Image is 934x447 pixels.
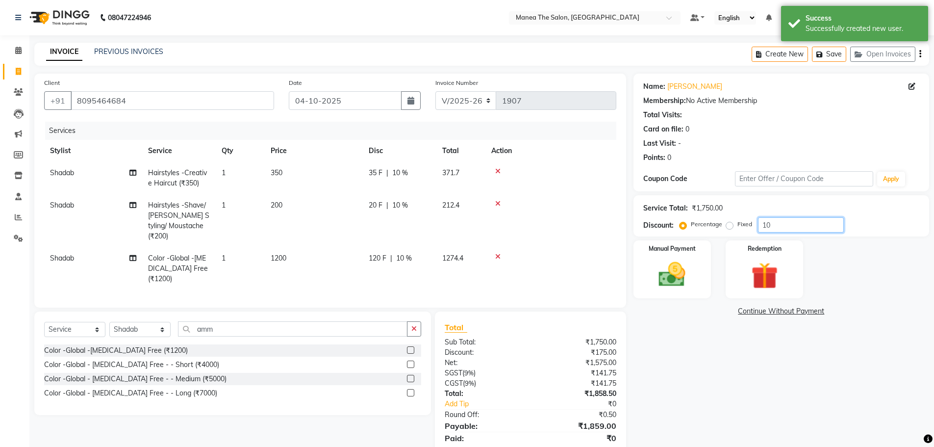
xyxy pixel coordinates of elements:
a: [PERSON_NAME] [667,81,722,92]
span: 10 % [392,200,408,210]
div: Services [45,122,624,140]
div: ₹0.50 [530,410,624,420]
span: 9% [464,369,474,377]
div: ₹0 [546,399,624,409]
div: ₹1,575.00 [530,358,624,368]
span: SGST [445,368,462,377]
div: 0 [685,124,689,134]
div: Color -Global - [MEDICAL_DATA] Free - - Short (₹4000) [44,360,219,370]
label: Fixed [737,220,752,229]
div: 0 [667,153,671,163]
input: Search or Scan [178,321,407,337]
a: INVOICE [46,43,82,61]
span: Hairstyles -Shave/ [PERSON_NAME] Styling/ Moustache (₹200) [148,201,209,240]
img: logo [25,4,92,31]
span: | [386,200,388,210]
div: Payable: [437,420,530,432]
div: No Active Membership [643,96,919,106]
span: 1 [222,168,226,177]
div: ₹175.00 [530,347,624,358]
div: Card on file: [643,124,683,134]
div: ₹1,750.00 [692,203,723,213]
span: 10 % [392,168,408,178]
th: Total [436,140,485,162]
label: Invoice Number [435,79,478,87]
span: 1274.4 [442,254,463,263]
th: Disc [363,140,436,162]
div: Last Visit: [643,138,676,149]
div: ₹141.75 [530,378,624,389]
div: ₹141.75 [530,368,624,378]
button: Save [812,47,846,62]
div: Discount: [437,347,530,358]
span: Total [445,322,467,333]
button: Open Invoices [850,47,915,62]
label: Date [289,79,302,87]
b: 08047224946 [108,4,151,31]
div: Color -Global -[MEDICAL_DATA] Free (₹1200) [44,345,188,356]
div: ( ) [437,368,530,378]
div: Coupon Code [643,174,735,184]
input: Enter Offer / Coupon Code [735,171,873,186]
span: 1 [222,254,226,263]
span: 9% [465,379,474,387]
span: | [386,168,388,178]
span: 371.7 [442,168,459,177]
div: Success [806,13,921,24]
label: Manual Payment [649,244,696,253]
a: Add Tip [437,399,546,409]
th: Service [142,140,216,162]
div: Net: [437,358,530,368]
th: Qty [216,140,265,162]
span: 120 F [369,253,386,263]
span: 35 F [369,168,382,178]
div: ₹1,859.00 [530,420,624,432]
span: Shadab [50,201,74,210]
div: Service Total: [643,203,688,213]
div: Membership: [643,96,686,106]
div: Round Off: [437,410,530,420]
span: 212.4 [442,201,459,210]
div: ₹0 [530,432,624,444]
span: 1 [222,201,226,210]
div: Points: [643,153,665,163]
div: - [678,138,681,149]
span: 10 % [396,253,412,263]
label: Percentage [691,220,722,229]
div: Name: [643,81,665,92]
div: Successfully created new user. [806,24,921,34]
div: Paid: [437,432,530,444]
input: Search by Name/Mobile/Email/Code [71,91,274,110]
button: Create New [752,47,808,62]
th: Action [485,140,616,162]
a: Continue Without Payment [635,306,927,316]
img: _cash.svg [650,259,694,290]
div: Total Visits: [643,110,682,120]
span: 200 [271,201,282,210]
span: CGST [445,379,463,388]
span: Shadab [50,168,74,177]
div: Discount: [643,220,674,231]
img: _gift.svg [743,259,786,292]
span: Color -Global -[MEDICAL_DATA] Free (₹1200) [148,254,208,283]
span: Hairstyles -Creative Haircut (₹350) [148,168,207,187]
span: 350 [271,168,282,177]
div: ( ) [437,378,530,389]
div: Sub Total: [437,337,530,347]
button: Apply [877,172,905,186]
a: PREVIOUS INVOICES [94,47,163,56]
div: Total: [437,389,530,399]
label: Client [44,79,60,87]
span: 20 F [369,200,382,210]
div: Color -Global - [MEDICAL_DATA] Free - - Medium (₹5000) [44,374,227,384]
span: | [390,253,392,263]
th: Stylist [44,140,142,162]
span: Shadab [50,254,74,263]
th: Price [265,140,363,162]
div: ₹1,750.00 [530,337,624,347]
div: Color -Global - [MEDICAL_DATA] Free - - Long (₹7000) [44,388,217,398]
button: +91 [44,91,72,110]
div: ₹1,858.50 [530,389,624,399]
label: Redemption [748,244,782,253]
span: 1200 [271,254,286,263]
